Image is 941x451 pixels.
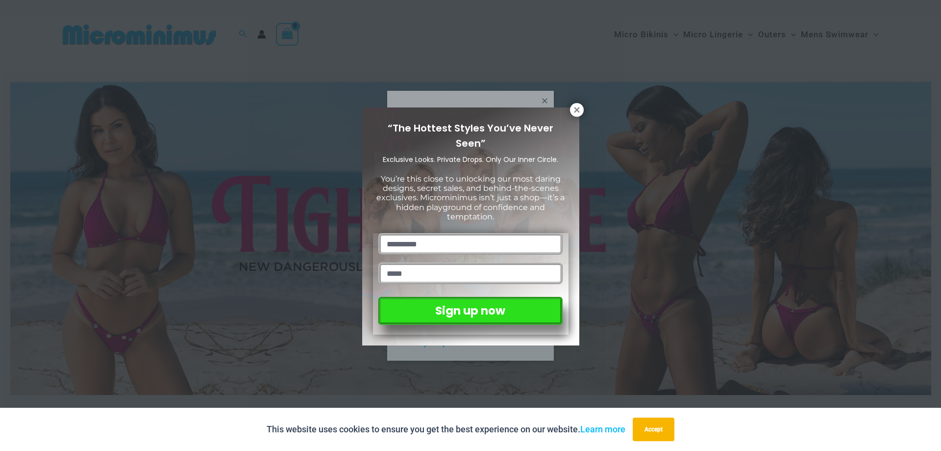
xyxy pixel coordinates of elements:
span: “The Hottest Styles You’ve Never Seen” [388,121,553,150]
button: Accept [633,418,674,441]
a: Learn more [580,424,625,434]
button: Sign up now [378,297,562,325]
span: Exclusive Looks. Private Drops. Only Our Inner Circle. [383,155,558,164]
p: This website uses cookies to ensure you get the best experience on our website. [267,422,625,437]
button: Close [570,103,584,117]
span: You’re this close to unlocking our most daring designs, secret sales, and behind-the-scenes exclu... [376,174,565,221]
